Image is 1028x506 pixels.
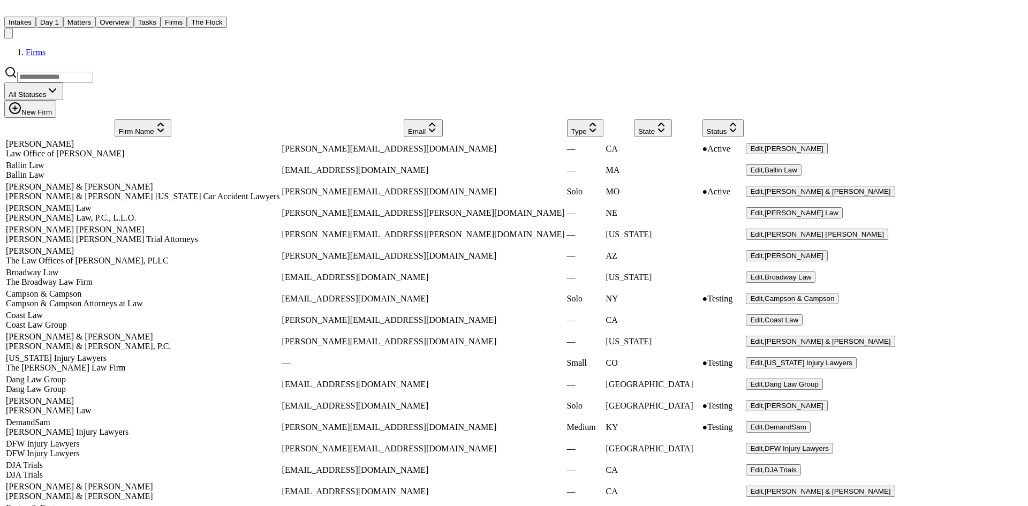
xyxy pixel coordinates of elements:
a: Home [4,7,17,16]
button: Edit,[PERSON_NAME] & [PERSON_NAME] [746,336,895,347]
div: Ballin Law [6,170,280,180]
div: CA [606,144,700,154]
span: Email [408,127,426,135]
button: Email [404,119,443,137]
div: [EMAIL_ADDRESS][DOMAIN_NAME] [282,273,565,282]
a: The Flock [187,17,227,26]
div: [PERSON_NAME] & [PERSON_NAME] [6,482,280,492]
div: DJA Trials [6,470,280,480]
div: MA [606,165,700,175]
a: Intakes [4,17,36,26]
button: Status [702,119,744,137]
div: [PERSON_NAME] & [PERSON_NAME] [US_STATE] Car Accident Lawyers [6,192,280,201]
span: , DFW Injury Lawyers [762,444,829,452]
button: Overview [95,17,134,28]
button: Edit,DemandSam [746,421,810,433]
div: [EMAIL_ADDRESS][DOMAIN_NAME] [282,165,565,175]
span: Firm Name [119,127,154,135]
div: CA [606,487,700,496]
span: , [PERSON_NAME] & [PERSON_NAME] [762,187,890,195]
div: [PERSON_NAME] & [PERSON_NAME] [6,182,280,192]
div: [PERSON_NAME][EMAIL_ADDRESS][DOMAIN_NAME] [282,187,565,197]
div: [US_STATE] [606,337,700,346]
div: DemandSam [6,418,280,427]
button: Edit,Dang Law Group [746,379,822,390]
div: CA [606,465,700,475]
button: Edit,[PERSON_NAME] [746,250,827,261]
span: , [PERSON_NAME] [762,402,823,410]
span: Testing [702,358,733,367]
div: [PERSON_NAME] Law, P.C., L.L.O. [6,213,280,223]
a: Firms [26,48,46,57]
div: MO [606,187,700,197]
div: [EMAIL_ADDRESS][DOMAIN_NAME] [282,487,565,496]
div: [US_STATE] Injury Lawyers [6,353,280,363]
span: , DemandSam [762,423,806,431]
button: Edit,Ballin Law [746,164,801,176]
div: [PERSON_NAME] & [PERSON_NAME], P.C. [6,342,280,351]
div: — [567,337,604,346]
button: Edit,[PERSON_NAME] & [PERSON_NAME] [746,486,895,497]
button: Edit,[PERSON_NAME] [PERSON_NAME] [746,229,888,240]
button: State [634,119,672,137]
div: — [567,444,604,454]
button: Edit,[PERSON_NAME] [746,400,827,411]
button: Day 1 [36,17,63,28]
div: [PERSON_NAME][EMAIL_ADDRESS][DOMAIN_NAME] [282,251,565,261]
span: , [PERSON_NAME] Law [762,209,838,217]
div: NE [606,208,700,218]
span: , [PERSON_NAME] & [PERSON_NAME] [762,337,890,345]
div: [US_STATE] [606,273,700,282]
button: Tasks [134,17,161,28]
div: [GEOGRAPHIC_DATA] [606,380,700,389]
span: ● [702,401,708,410]
div: The Law Offices of [PERSON_NAME], PLLC [6,256,280,266]
span: , [PERSON_NAME] & [PERSON_NAME] [762,487,890,495]
span: , DJA Trials [762,466,797,474]
div: [PERSON_NAME][EMAIL_ADDRESS][DOMAIN_NAME] [282,337,565,346]
div: CO [606,358,700,368]
div: [PERSON_NAME][EMAIL_ADDRESS][DOMAIN_NAME] [282,144,565,154]
div: [PERSON_NAME] [6,396,280,406]
nav: Breadcrumb [4,48,897,57]
div: [PERSON_NAME][EMAIL_ADDRESS][DOMAIN_NAME] [282,315,565,325]
div: Campson & Campson Attorneys at Law [6,299,280,308]
span: , Campson & Campson [762,294,834,303]
span: , [PERSON_NAME] [762,252,823,260]
div: DJA Trials [6,460,280,470]
span: ● [702,358,708,367]
div: [PERSON_NAME] [6,246,280,256]
a: Tasks [134,17,161,26]
span: , [US_STATE] Injury Lawyers [762,359,852,367]
span: ● [702,187,708,196]
div: Solo [567,294,604,304]
button: The Flock [187,17,227,28]
button: Edit,[US_STATE] Injury Lawyers [746,357,857,368]
div: [PERSON_NAME] [6,139,280,149]
div: NY [606,294,700,304]
button: Firm Name [115,119,171,137]
span: Status [707,127,727,135]
div: [PERSON_NAME][EMAIL_ADDRESS][PERSON_NAME][DOMAIN_NAME] [282,208,565,218]
div: Coast Law Group [6,320,280,330]
div: [PERSON_NAME] & [PERSON_NAME] [6,492,280,501]
span: ● [702,422,708,432]
a: Day 1 [36,17,63,26]
span: , [PERSON_NAME] [762,145,823,153]
div: [EMAIL_ADDRESS][DOMAIN_NAME] [282,380,565,389]
div: — [567,487,604,496]
span: State [638,127,655,135]
div: DFW Injury Lawyers [6,449,280,458]
span: , Dang Law Group [762,380,818,388]
button: Edit,Campson & Campson [746,293,838,304]
div: — [567,465,604,475]
button: Type [567,119,604,137]
div: — [282,358,565,368]
button: Edit,DFW Injury Lawyers [746,443,833,454]
a: Firms [161,17,187,26]
div: [PERSON_NAME] Injury Lawyers [6,427,280,437]
div: — [567,165,604,175]
div: — [567,208,604,218]
button: Firms [161,17,187,28]
div: [GEOGRAPHIC_DATA] [606,444,700,454]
